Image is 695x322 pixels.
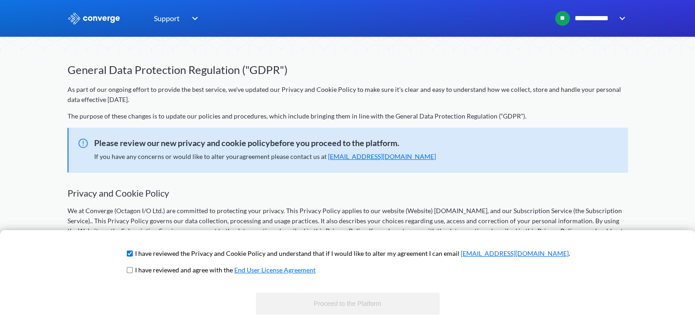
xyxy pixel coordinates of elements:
a: End User License Agreement [234,266,316,274]
p: As part of our ongoing effort to provide the best service, we've updated our Privacy and Cookie P... [68,85,628,105]
p: I have reviewed and agree with the [135,265,316,275]
a: [EMAIL_ADDRESS][DOMAIN_NAME] [328,153,436,160]
p: We at Converge (Octagon I/O Ltd.) are committed to protecting your privacy. This Privacy Policy a... [68,206,628,246]
p: I have reviewed the Privacy and Cookie Policy and understand that if I would like to alter my agr... [135,249,570,259]
img: downArrow.svg [186,13,201,24]
span: If you have any concerns or would like to alter your agreement please contact us at [94,153,436,160]
a: [EMAIL_ADDRESS][DOMAIN_NAME] [461,249,569,257]
img: logo_ewhite.svg [68,12,121,24]
button: Proceed to the Platform [256,293,440,315]
span: Please review our new privacy and cookie policybefore you proceed to the platform. [68,137,619,150]
h2: Privacy and Cookie Policy [68,187,628,198]
img: downArrow.svg [613,13,628,24]
span: Support [154,12,180,24]
p: The purpose of these changes is to update our policies and procedures, which include bringing the... [68,111,628,121]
